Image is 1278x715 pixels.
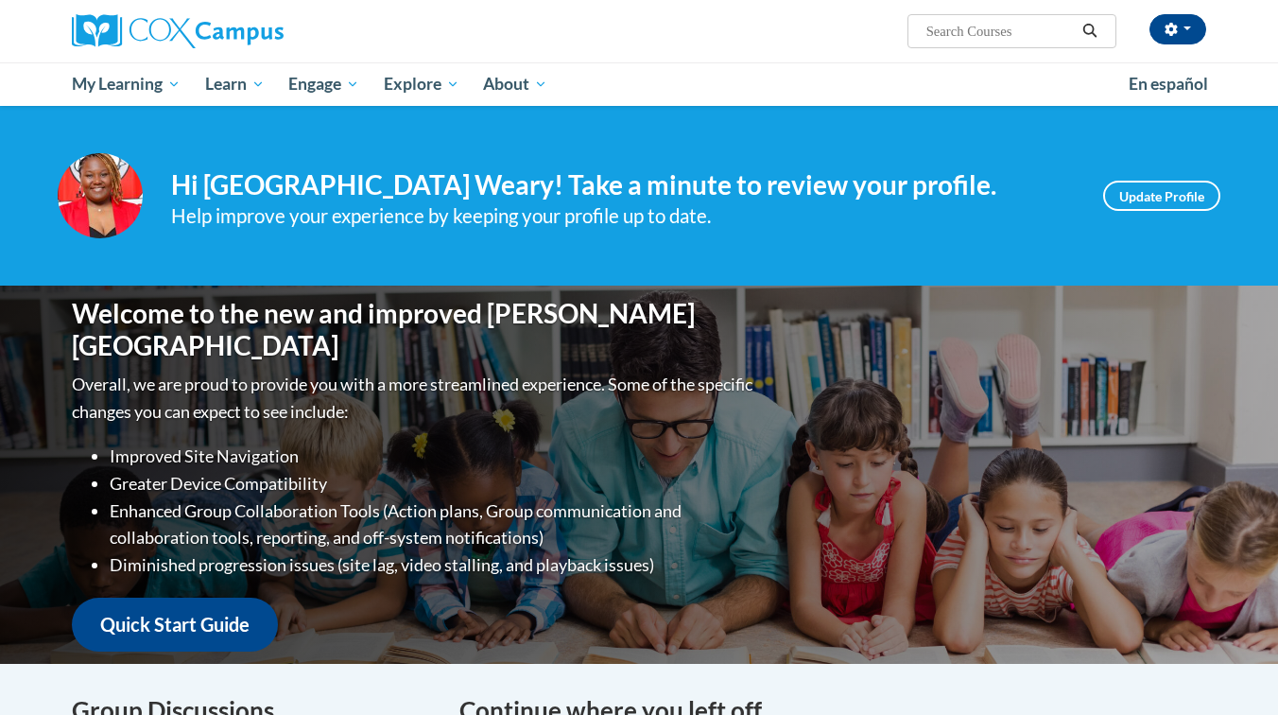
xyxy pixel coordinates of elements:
span: Explore [384,73,459,96]
a: Quick Start Guide [72,598,278,652]
a: About [472,62,561,106]
h4: Hi [GEOGRAPHIC_DATA] Weary! Take a minute to review your profile. [171,169,1075,201]
h1: Welcome to the new and improved [PERSON_NAME][GEOGRAPHIC_DATA] [72,298,757,361]
a: Explore [371,62,472,106]
li: Enhanced Group Collaboration Tools (Action plans, Group communication and collaboration tools, re... [110,497,757,552]
p: Overall, we are proud to provide you with a more streamlined experience. Some of the specific cha... [72,371,757,426]
input: Search Courses [924,20,1076,43]
a: Learn [193,62,277,106]
button: Account Settings [1149,14,1206,44]
a: My Learning [60,62,193,106]
span: En español [1129,74,1208,94]
a: En español [1116,64,1220,104]
a: Cox Campus [72,14,431,48]
span: About [483,73,547,96]
span: Engage [288,73,359,96]
span: My Learning [72,73,181,96]
li: Diminished progression issues (site lag, video stalling, and playback issues) [110,551,757,579]
li: Improved Site Navigation [110,443,757,470]
a: Update Profile [1103,181,1220,211]
li: Greater Device Compatibility [110,470,757,497]
div: Help improve your experience by keeping your profile up to date. [171,201,1075,232]
span: Learn [205,73,265,96]
button: Search [1076,20,1104,43]
img: Cox Campus [72,14,284,48]
div: Main menu [43,62,1235,106]
img: Profile Image [58,153,143,238]
a: Engage [276,62,371,106]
